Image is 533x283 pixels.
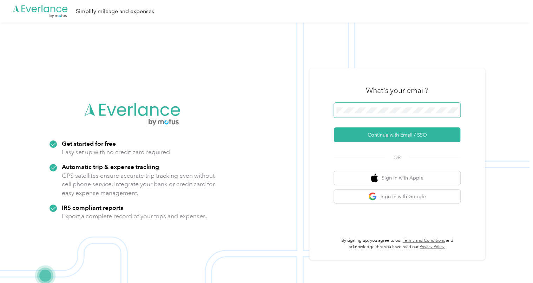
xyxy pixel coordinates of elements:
[368,192,377,201] img: google logo
[76,7,154,16] div: Simplify mileage and expenses
[62,204,123,211] strong: IRS compliant reports
[334,190,460,203] button: google logoSign in with Google
[371,174,378,182] img: apple logo
[420,244,445,250] a: Privacy Policy
[334,171,460,185] button: apple logoSign in with Apple
[366,86,428,95] h3: What's your email?
[334,238,460,250] p: By signing up, you agree to our and acknowledge that you have read our .
[385,154,409,161] span: OR
[62,140,116,147] strong: Get started for free
[62,212,207,221] p: Export a complete record of your trips and expenses.
[62,163,159,170] strong: Automatic trip & expense tracking
[334,127,460,142] button: Continue with Email / SSO
[62,148,170,157] p: Easy set up with no credit card required
[403,238,445,243] a: Terms and Conditions
[62,171,215,197] p: GPS satellites ensure accurate trip tracking even without cell phone service. Integrate your bank...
